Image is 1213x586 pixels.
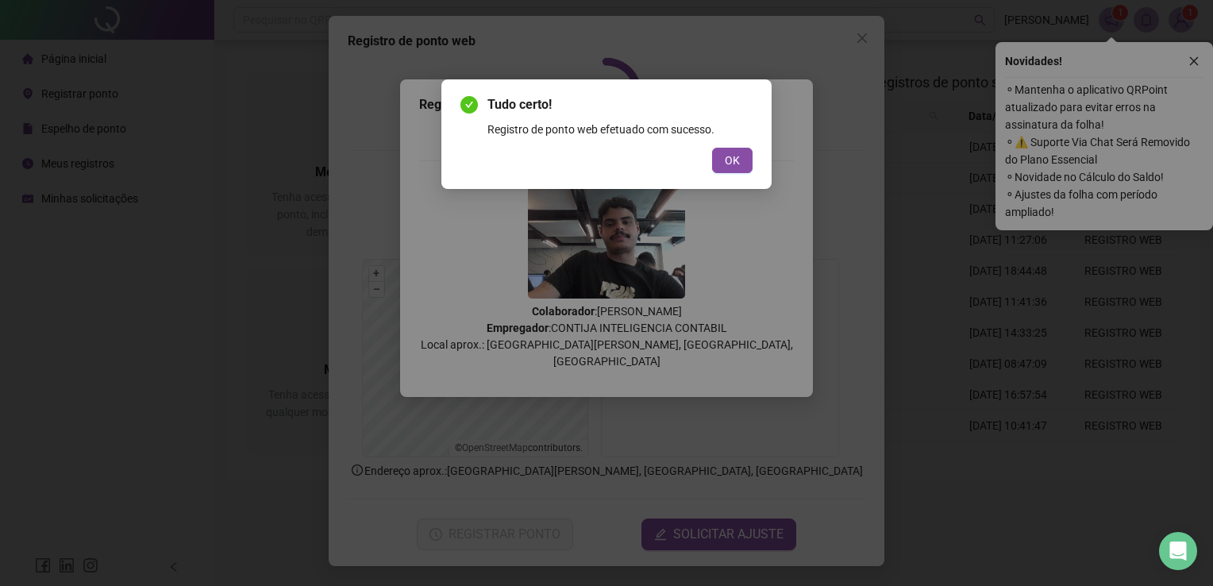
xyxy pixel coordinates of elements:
[1159,532,1197,570] div: Open Intercom Messenger
[725,152,740,169] span: OK
[487,95,753,114] span: Tudo certo!
[460,96,478,114] span: check-circle
[712,148,753,173] button: OK
[487,121,753,138] div: Registro de ponto web efetuado com sucesso.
